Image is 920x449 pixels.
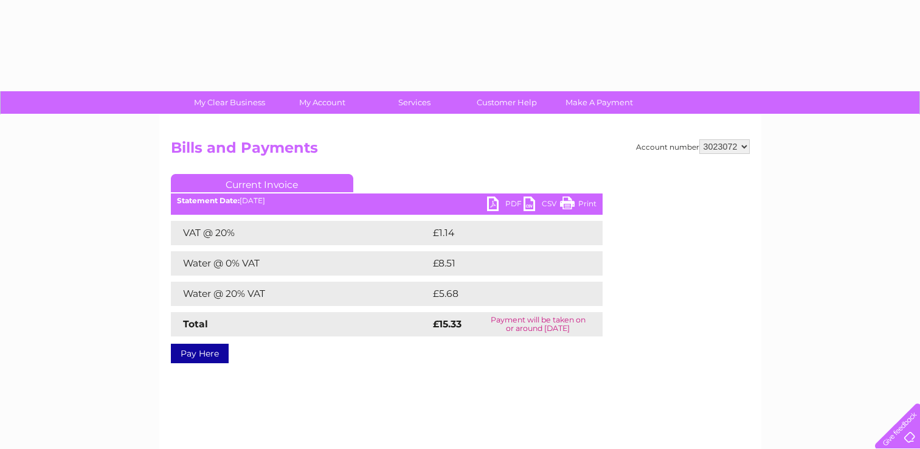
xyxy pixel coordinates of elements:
a: Current Invoice [171,174,353,192]
a: CSV [524,197,560,214]
a: Customer Help [457,91,557,114]
a: My Account [272,91,372,114]
div: [DATE] [171,197,603,205]
a: Make A Payment [549,91,649,114]
a: Services [364,91,465,114]
td: £1.14 [430,221,571,245]
td: Water @ 0% VAT [171,251,430,276]
a: My Clear Business [179,91,280,114]
strong: Total [183,318,208,330]
td: Payment will be taken on or around [DATE] [474,312,602,336]
td: £5.68 [430,282,575,306]
a: PDF [487,197,524,214]
div: Account number [636,139,750,154]
td: Water @ 20% VAT [171,282,430,306]
h2: Bills and Payments [171,139,750,162]
td: VAT @ 20% [171,221,430,245]
a: Pay Here [171,344,229,363]
a: Print [560,197,597,214]
td: £8.51 [430,251,572,276]
b: Statement Date: [177,196,240,205]
strong: £15.33 [433,318,462,330]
